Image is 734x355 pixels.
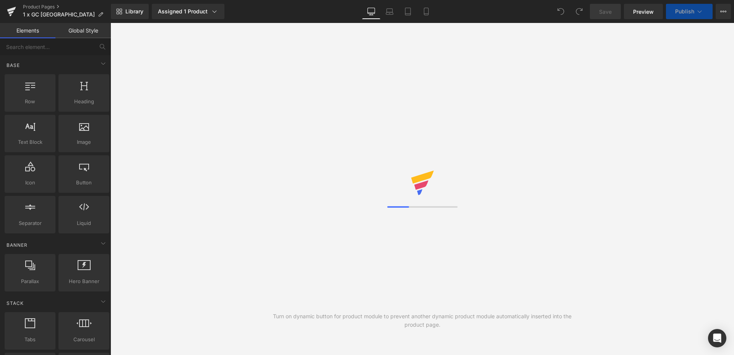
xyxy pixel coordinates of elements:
span: Liquid [61,219,107,227]
span: Banner [6,241,28,249]
a: Global Style [55,23,111,38]
span: Save [599,8,612,16]
span: Heading [61,98,107,106]
button: Undo [553,4,568,19]
span: Icon [7,179,53,187]
span: Tabs [7,335,53,344]
span: Stack [6,300,24,307]
span: Library [125,8,143,15]
button: Publish [666,4,713,19]
span: Text Block [7,138,53,146]
span: Publish [675,8,694,15]
span: 1 x GC [GEOGRAPHIC_DATA] [23,11,95,18]
span: Image [61,138,107,146]
a: Laptop [380,4,399,19]
span: Parallax [7,277,53,285]
button: Redo [572,4,587,19]
div: Assigned 1 Product [158,8,218,15]
span: Base [6,62,21,69]
div: Open Intercom Messenger [708,329,726,347]
div: Turn on dynamic button for product module to prevent another dynamic product module automatically... [266,312,578,329]
span: Separator [7,219,53,227]
span: Preview [633,8,654,16]
a: Desktop [362,4,380,19]
span: Button [61,179,107,187]
a: Mobile [417,4,435,19]
span: Carousel [61,335,107,344]
span: Row [7,98,53,106]
span: Hero Banner [61,277,107,285]
a: New Library [111,4,149,19]
a: Tablet [399,4,417,19]
a: Product Pages [23,4,111,10]
button: More [716,4,731,19]
a: Preview [624,4,663,19]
